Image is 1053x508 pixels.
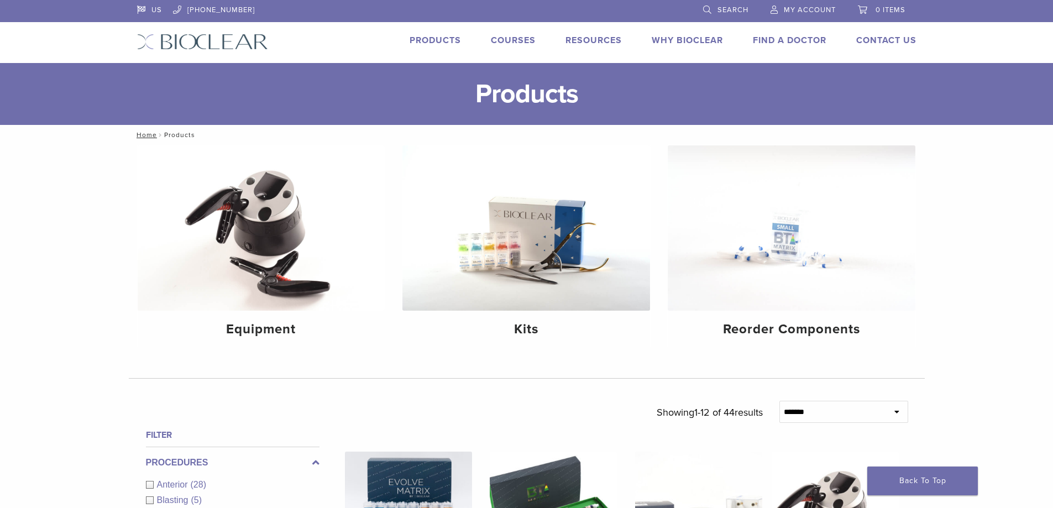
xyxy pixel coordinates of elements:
[411,320,641,339] h4: Kits
[146,428,319,442] h4: Filter
[565,35,622,46] a: Resources
[410,35,461,46] a: Products
[402,145,650,311] img: Kits
[138,145,385,347] a: Equipment
[856,35,916,46] a: Contact Us
[157,495,191,505] span: Blasting
[146,456,319,469] label: Procedures
[677,320,907,339] h4: Reorder Components
[784,6,836,14] span: My Account
[137,34,268,50] img: Bioclear
[668,145,915,347] a: Reorder Components
[191,480,206,489] span: (28)
[191,495,202,505] span: (5)
[753,35,826,46] a: Find A Doctor
[133,131,157,139] a: Home
[694,406,735,418] span: 1-12 of 44
[129,125,925,145] nav: Products
[657,401,763,424] p: Showing results
[867,467,978,495] a: Back To Top
[157,132,164,138] span: /
[157,480,191,489] span: Anterior
[138,145,385,311] img: Equipment
[668,145,915,311] img: Reorder Components
[146,320,376,339] h4: Equipment
[402,145,650,347] a: Kits
[652,35,723,46] a: Why Bioclear
[876,6,905,14] span: 0 items
[717,6,748,14] span: Search
[491,35,536,46] a: Courses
